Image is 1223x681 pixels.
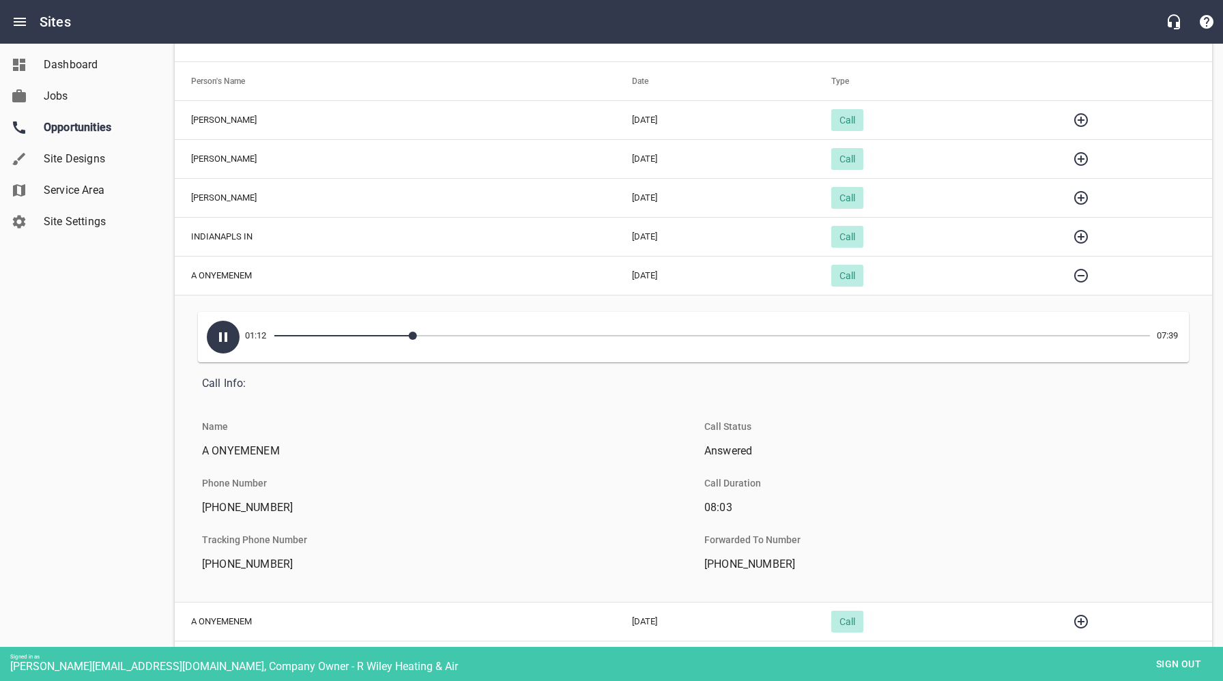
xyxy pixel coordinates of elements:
li: Call Duration [693,467,772,499]
span: Call [831,616,863,627]
span: [PHONE_NUMBER] [704,556,1174,573]
span: Jobs [44,88,147,104]
td: A ONYEMENEM [175,641,616,680]
td: A ONYEMENEM [175,256,616,295]
th: Person's Name [175,62,616,100]
button: Live Chat [1157,5,1190,38]
td: [DATE] [616,217,815,256]
button: Support Portal [1190,5,1223,38]
span: Opportunities [44,119,147,136]
span: Site Designs [44,151,147,167]
span: [PHONE_NUMBER] [202,556,672,573]
td: [PERSON_NAME] [175,139,616,178]
span: 07:39 [1157,315,1185,356]
td: INDIANAPLS IN [175,217,616,256]
span: A ONYEMENEM [202,443,672,459]
span: 08:03 [704,499,1174,516]
span: Sign out [1150,656,1207,673]
li: Forwarded To Number [693,523,811,556]
div: Call [831,109,863,131]
span: Answered [704,443,1174,459]
div: Call [831,611,863,633]
li: Tracking Phone Number [191,523,318,556]
li: Phone Number [191,467,278,499]
span: [PHONE_NUMBER] [202,499,672,516]
div: [PERSON_NAME][EMAIL_ADDRESS][DOMAIN_NAME], Company Owner - R Wiley Heating & Air [10,660,1223,673]
button: Sign out [1145,652,1213,677]
div: Call [831,265,863,287]
span: Call [831,154,863,164]
th: Date [616,62,815,100]
div: Call [831,187,863,209]
div: Call [831,148,863,170]
td: [PERSON_NAME] [175,100,616,139]
li: Call Status [693,410,762,443]
span: Call [831,231,863,242]
td: [DATE] [616,641,815,680]
td: [DATE] [616,178,815,217]
h6: Sites [40,11,71,33]
div: Call [831,226,863,248]
th: Type [815,62,1048,100]
span: Site Settings [44,214,147,230]
td: [DATE] [616,100,815,139]
td: [DATE] [616,139,815,178]
span: Call [831,192,863,203]
td: [PERSON_NAME] [175,178,616,217]
td: [DATE] [616,602,815,641]
span: Call Info: [202,375,1174,392]
span: Call [831,270,863,281]
td: A ONYEMENEM [175,602,616,641]
li: Name [191,410,239,443]
div: Signed in as [10,654,1223,660]
span: 01:12 [245,315,274,359]
td: [DATE] [616,256,815,295]
button: Open drawer [3,5,36,38]
span: Dashboard [44,57,147,73]
span: Call [831,115,863,126]
span: Service Area [44,182,147,199]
